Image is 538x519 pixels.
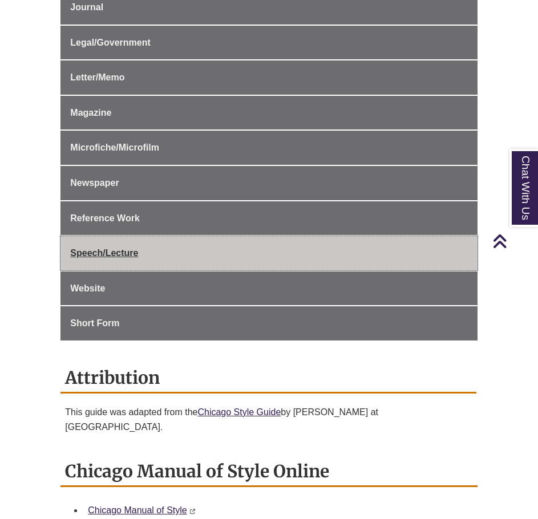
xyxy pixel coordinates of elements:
span: Short Form [70,318,119,328]
h2: Chicago Manual of Style Online [60,457,477,487]
a: Magazine [60,96,477,130]
span: Reference Work [70,213,140,223]
span: Journal [70,2,103,12]
span: Website [70,283,105,293]
a: Legal/Government [60,26,477,60]
a: Back to Top [492,233,535,249]
a: Short Form [60,306,477,340]
p: This guide was adapted from the by [PERSON_NAME] at [GEOGRAPHIC_DATA]. [65,405,471,434]
span: Magazine [70,108,111,117]
a: Letter/Memo [60,60,477,95]
i: This link opens in a new window [189,509,196,514]
a: Newspaper [60,166,477,200]
span: Speech/Lecture [70,248,138,258]
span: Newspaper [70,178,119,188]
a: Chicago Style Guide [197,407,281,417]
h2: Attribution [60,363,476,394]
a: Website [60,271,477,306]
a: Chicago Manual of Style [88,505,187,515]
a: Speech/Lecture [60,236,477,270]
a: Reference Work [60,201,477,236]
span: Letter/Memo [70,72,124,82]
a: Microfiche/Microfilm [60,131,477,165]
span: Legal/Government [70,38,150,47]
span: Microfiche/Microfilm [70,143,159,152]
